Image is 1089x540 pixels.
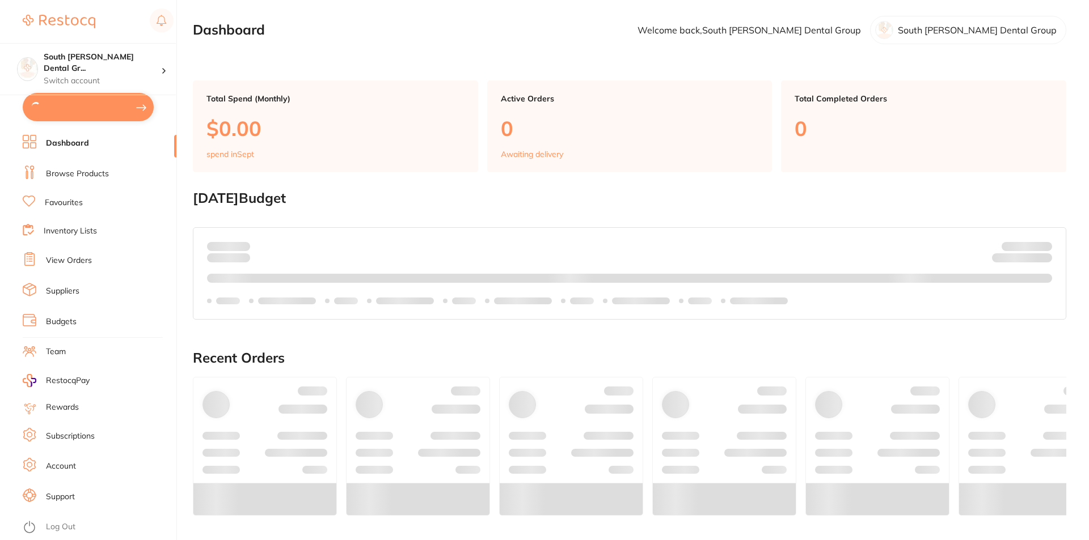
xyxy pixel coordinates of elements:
[18,58,37,78] img: South Burnett Dental Group
[23,15,95,28] img: Restocq Logo
[334,296,358,305] p: Labels
[206,150,254,159] p: spend in Sept
[1002,241,1052,250] p: Budget:
[23,374,36,387] img: RestocqPay
[207,241,250,250] p: Spent:
[46,316,77,328] a: Budgets
[452,296,476,305] p: Labels
[501,94,759,103] p: Active Orders
[44,226,97,237] a: Inventory Lists
[376,296,434,305] p: Labels extended
[501,150,563,159] p: Awaiting delivery
[46,431,95,442] a: Subscriptions
[494,296,552,305] p: Labels extended
[193,22,265,38] h2: Dashboard
[688,296,712,305] p: Labels
[1030,241,1052,251] strong: $NaN
[781,80,1066,172] a: Total Completed Orders0
[207,251,250,265] p: month
[193,350,1066,366] h2: Recent Orders
[487,80,773,172] a: Active Orders0Awaiting delivery
[23,518,173,537] button: Log Out
[46,346,66,358] a: Team
[206,94,465,103] p: Total Spend (Monthly)
[992,251,1052,265] p: Remaining:
[45,197,83,209] a: Favourites
[46,255,92,266] a: View Orders
[23,374,90,387] a: RestocqPay
[46,138,89,149] a: Dashboard
[1032,255,1052,265] strong: $0.00
[230,241,250,251] strong: $0.00
[46,286,79,297] a: Suppliers
[44,75,161,87] p: Switch account
[730,296,788,305] p: Labels extended
[638,25,861,35] p: Welcome back, South [PERSON_NAME] Dental Group
[46,168,109,180] a: Browse Products
[46,521,75,533] a: Log Out
[795,117,1053,140] p: 0
[23,8,95,35] a: Restocq Logo
[44,52,161,74] h4: South Burnett Dental Group
[46,491,75,503] a: Support
[501,117,759,140] p: 0
[898,25,1057,35] p: South [PERSON_NAME] Dental Group
[193,190,1066,206] h2: [DATE] Budget
[46,375,90,386] span: RestocqPay
[46,461,76,472] a: Account
[206,117,465,140] p: $0.00
[570,296,594,305] p: Labels
[258,296,316,305] p: Labels extended
[216,296,240,305] p: Labels
[795,94,1053,103] p: Total Completed Orders
[46,402,79,413] a: Rewards
[193,80,478,172] a: Total Spend (Monthly)$0.00spend inSept
[612,296,670,305] p: Labels extended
